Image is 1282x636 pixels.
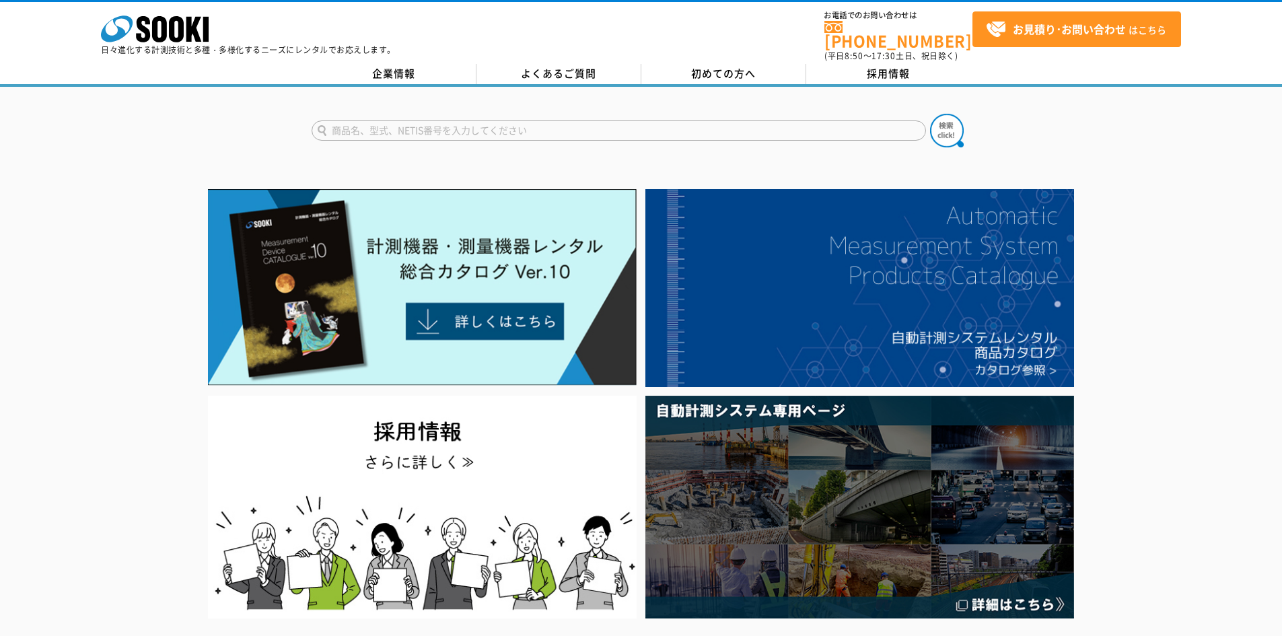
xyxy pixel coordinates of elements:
[972,11,1181,47] a: お見積り･お問い合わせはこちら
[208,396,637,619] img: SOOKI recruit
[824,11,972,20] span: お電話でのお問い合わせは
[312,120,926,141] input: 商品名、型式、NETIS番号を入力してください
[641,64,806,84] a: 初めての方へ
[101,46,396,54] p: 日々進化する計測技術と多種・多様化するニーズにレンタルでお応えします。
[806,64,971,84] a: 採用情報
[1013,21,1126,37] strong: お見積り･お問い合わせ
[824,21,972,48] a: [PHONE_NUMBER]
[645,396,1074,619] img: 自動計測システム専用ページ
[930,114,964,147] img: btn_search.png
[312,64,476,84] a: 企業情報
[986,20,1166,40] span: はこちら
[208,189,637,386] img: Catalog Ver10
[645,189,1074,387] img: 自動計測システムカタログ
[871,50,896,62] span: 17:30
[845,50,863,62] span: 8:50
[476,64,641,84] a: よくあるご質問
[824,50,958,62] span: (平日 ～ 土日、祝日除く)
[691,66,756,81] span: 初めての方へ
